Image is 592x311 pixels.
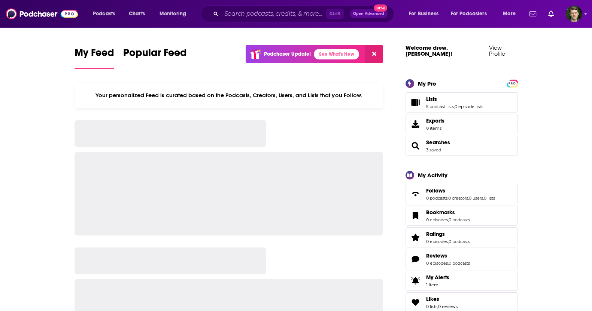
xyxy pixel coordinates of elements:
img: Podchaser - Follow, Share and Rate Podcasts [6,7,78,21]
button: open menu [404,8,448,20]
a: 0 podcasts [449,239,470,244]
button: open menu [88,8,125,20]
a: Follows [426,187,495,194]
a: 0 users [469,195,483,201]
span: , [483,195,484,201]
a: My Feed [75,46,114,69]
a: Likes [426,296,458,302]
span: 1 item [426,282,449,287]
span: My Feed [75,46,114,64]
span: PRO [508,81,517,86]
span: Ctrl K [326,9,344,19]
a: 0 podcasts [449,217,470,222]
p: Podchaser Update! [264,51,311,57]
span: For Podcasters [451,9,487,19]
a: 0 episode lists [455,104,483,109]
div: Your personalized Feed is curated based on the Podcasts, Creators, Users, and Lists that you Follow. [75,83,383,108]
a: Exports [406,114,518,134]
span: Open Advanced [353,12,384,16]
a: 0 reviews [438,304,458,309]
button: open menu [446,8,498,20]
span: My Alerts [426,274,449,281]
span: Logged in as drew.kilman [566,6,582,22]
a: Popular Feed [123,46,187,69]
span: , [468,195,469,201]
a: Ratings [426,231,470,237]
a: Lists [426,96,483,102]
span: Exports [426,117,444,124]
input: Search podcasts, credits, & more... [221,8,326,20]
a: Show notifications dropdown [526,7,539,20]
a: My Alerts [406,271,518,291]
a: 0 lists [484,195,495,201]
span: , [447,195,448,201]
span: Exports [408,119,423,129]
a: Bookmarks [408,210,423,221]
a: Follows [408,189,423,199]
span: Podcasts [93,9,115,19]
a: Welcome drew.[PERSON_NAME]! [406,44,452,57]
a: 0 episodes [426,261,448,266]
a: See What's New [314,49,359,59]
span: Follows [426,187,445,194]
span: Bookmarks [406,206,518,226]
span: Lists [426,96,437,102]
button: open menu [498,8,525,20]
span: Ratings [426,231,445,237]
a: 0 podcasts [449,261,470,266]
a: 3 saved [426,147,441,153]
a: PRO [508,80,517,86]
span: Searches [406,136,518,156]
a: 0 creators [448,195,468,201]
button: Show profile menu [566,6,582,22]
a: 0 podcasts [426,195,447,201]
button: open menu [154,8,196,20]
a: Ratings [408,232,423,243]
div: My Activity [418,172,447,179]
a: 0 episodes [426,239,448,244]
a: 5 podcast lists [426,104,454,109]
span: Charts [129,9,145,19]
span: 0 items [426,126,444,131]
span: Popular Feed [123,46,187,64]
a: View Profile [489,44,505,57]
span: New [374,4,387,12]
a: 0 episodes [426,217,448,222]
span: Reviews [426,252,447,259]
a: 0 lists [426,304,437,309]
div: Search podcasts, credits, & more... [208,5,401,22]
span: Reviews [406,249,518,269]
a: Lists [408,97,423,108]
a: Reviews [426,252,470,259]
span: Lists [406,92,518,113]
a: Charts [124,8,149,20]
span: Bookmarks [426,209,455,216]
span: Likes [426,296,439,302]
span: Monitoring [160,9,186,19]
span: For Business [409,9,438,19]
span: Ratings [406,227,518,247]
img: User Profile [566,6,582,22]
span: , [437,304,438,309]
a: Likes [408,297,423,308]
span: My Alerts [408,275,423,286]
a: Searches [426,139,450,146]
a: Show notifications dropdown [545,7,557,20]
a: Searches [408,141,423,151]
button: Open AdvancedNew [350,9,388,18]
a: Reviews [408,254,423,264]
span: Follows [406,184,518,204]
a: Bookmarks [426,209,470,216]
span: More [503,9,516,19]
div: My Pro [418,80,436,87]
